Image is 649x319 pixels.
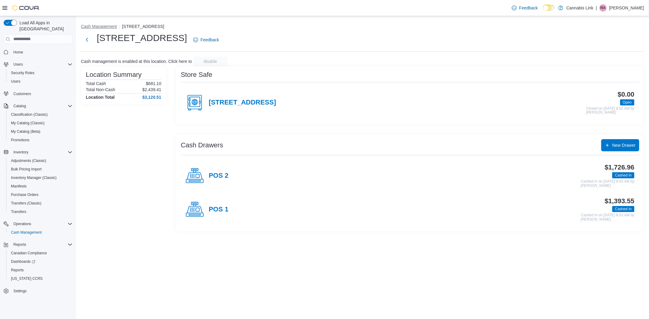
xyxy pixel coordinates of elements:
span: Cash Management [9,229,72,236]
a: Inventory Manager (Classic) [9,174,59,181]
p: | [596,4,597,12]
input: Dark Mode [543,5,556,11]
button: Cash Management [81,24,117,29]
h4: Location Total [86,95,115,100]
a: Adjustments (Classic) [9,157,49,164]
span: Users [9,78,72,85]
span: Inventory Manager (Classic) [9,174,72,181]
span: Open [620,99,634,105]
span: disable [204,58,217,64]
button: Reports [11,241,29,248]
span: Manifests [11,184,26,189]
button: Inventory Manager (Classic) [6,173,75,182]
h6: Total Cash [86,81,106,86]
span: Security Roles [11,70,34,75]
p: $681.10 [146,81,161,86]
span: Settings [11,287,72,295]
span: Inventory [13,150,28,155]
button: Adjustments (Classic) [6,156,75,165]
a: Dashboards [9,258,38,265]
a: Classification (Classic) [9,111,50,118]
span: New Drawer [612,142,636,148]
a: Reports [9,266,26,274]
span: Operations [13,221,31,226]
button: Next [81,34,93,46]
button: Home [1,48,75,57]
button: Customers [1,89,75,98]
span: Promotions [11,138,30,142]
nav: An example of EuiBreadcrumbs [81,23,644,31]
a: Users [9,78,23,85]
span: Operations [11,220,72,228]
span: Canadian Compliance [11,251,47,256]
h3: Cash Drawers [181,142,223,149]
a: Transfers (Classic) [9,200,44,207]
div: Richard Auger [599,4,607,12]
a: Feedback [191,34,222,46]
button: Manifests [6,182,75,190]
span: Transfers [9,208,72,215]
a: Dashboards [6,257,75,266]
a: Bulk Pricing Import [9,166,44,173]
span: Home [11,48,72,56]
button: My Catalog (Beta) [6,127,75,136]
h4: $3,120.51 [142,95,161,100]
span: Dashboards [9,258,72,265]
button: Users [6,77,75,86]
span: Users [11,61,72,68]
a: My Catalog (Classic) [9,119,47,127]
span: Bulk Pricing Import [9,166,72,173]
span: Open [623,100,632,105]
span: Purchase Orders [11,192,39,197]
p: Cashed In on [DATE] 8:53 AM by [PERSON_NAME] [581,180,634,188]
p: Closed on [DATE] 8:52 AM by [PERSON_NAME] [586,107,634,115]
h3: $1,726.96 [605,164,634,171]
span: Dashboards [11,259,35,264]
span: Reports [9,266,72,274]
span: Bulk Pricing Import [11,167,42,172]
button: Canadian Compliance [6,249,75,257]
h1: [STREET_ADDRESS] [97,32,187,44]
button: Inventory [11,149,31,156]
span: Catalog [13,104,26,108]
h4: POS 1 [209,206,229,214]
span: Classification (Classic) [9,111,72,118]
button: Purchase Orders [6,190,75,199]
a: Home [11,49,26,56]
button: Operations [11,220,34,228]
button: Inventory [1,148,75,156]
span: Customers [11,90,72,98]
span: Cashed In [612,172,634,178]
span: Feedback [201,37,219,43]
nav: Complex example [4,45,72,311]
button: Transfers [6,208,75,216]
h3: Store Safe [181,71,212,78]
span: Inventory [11,149,72,156]
h6: Total Non-Cash [86,87,115,92]
span: My Catalog (Beta) [11,129,40,134]
span: Promotions [9,136,72,144]
a: Purchase Orders [9,191,41,198]
button: Catalog [1,102,75,110]
button: Users [11,61,25,68]
a: Promotions [9,136,32,144]
img: Cova [12,5,40,11]
span: My Catalog (Classic) [9,119,72,127]
span: Users [13,62,23,67]
button: Reports [6,266,75,274]
button: [STREET_ADDRESS] [122,24,164,29]
span: Transfers (Classic) [9,200,72,207]
button: New Drawer [601,139,639,151]
button: Settings [1,286,75,295]
span: [US_STATE] CCRS [11,276,43,281]
h3: Location Summary [86,71,141,78]
span: Adjustments (Classic) [11,158,46,163]
button: Cash Management [6,228,75,237]
button: Operations [1,220,75,228]
span: Customers [13,91,31,96]
span: Reports [13,242,26,247]
span: Purchase Orders [9,191,72,198]
button: Transfers (Classic) [6,199,75,208]
a: Feedback [509,2,540,14]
